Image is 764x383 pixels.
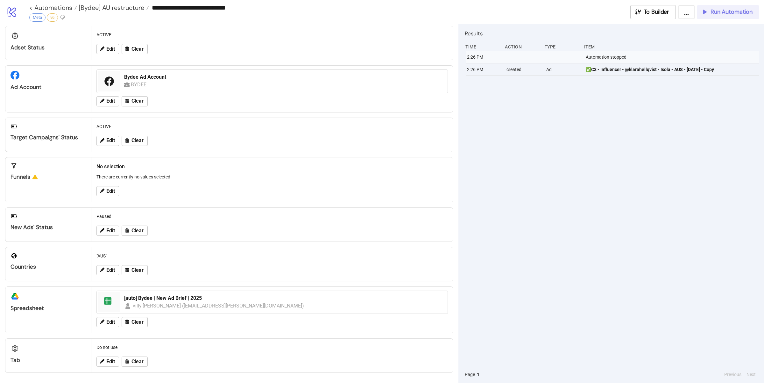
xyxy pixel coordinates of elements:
[122,136,148,146] button: Clear
[465,371,475,378] span: Page
[585,51,760,63] div: Automation stopped
[96,226,119,236] button: Edit
[11,357,86,364] div: Tab
[131,359,144,365] span: Clear
[94,210,450,222] div: Paused
[96,357,119,367] button: Edit
[504,41,539,53] div: Action
[745,371,758,378] button: Next
[96,163,448,170] h2: No selection
[131,81,149,89] div: BYDEE
[11,44,86,51] div: Adset Status
[131,138,144,143] span: Clear
[131,228,144,234] span: Clear
[29,13,46,22] div: Meta
[586,63,756,76] a: ✅C3 - Influencer - @klarahellqvist - Isola - AUS - [DATE] - Copy
[678,5,695,19] button: ...
[106,359,115,365] span: Edit
[96,136,119,146] button: Edit
[584,41,759,53] div: Item
[11,224,86,231] div: New Ads' Status
[131,267,144,273] span: Clear
[131,46,144,52] span: Clear
[544,41,579,53] div: Type
[106,319,115,325] span: Edit
[106,46,115,52] span: Edit
[122,226,148,236] button: Clear
[711,8,753,16] span: Run Automation
[122,96,148,106] button: Clear
[11,173,86,181] div: Funnels
[96,186,119,196] button: Edit
[77,4,149,11] a: [Bydee] AU restructure
[11,263,86,271] div: Countries
[122,317,148,327] button: Clear
[94,29,450,41] div: ACTIVE
[96,265,119,275] button: Edit
[11,83,86,91] div: Ad Account
[546,63,581,76] div: Ad
[47,13,58,22] div: v6
[96,96,119,106] button: Edit
[122,357,148,367] button: Clear
[96,173,448,180] p: There are currently no values selected
[131,319,144,325] span: Clear
[124,295,444,302] div: [auto] Bydee | New Ad Brief | 2025
[106,228,115,234] span: Edit
[697,5,759,19] button: Run Automation
[94,120,450,133] div: ACTIVE
[466,51,501,63] div: 2:26 PM
[466,63,501,76] div: 2:26 PM
[465,29,759,38] h2: Results
[630,5,676,19] button: To Builder
[644,8,669,16] span: To Builder
[122,44,148,54] button: Clear
[131,98,144,104] span: Clear
[122,265,148,275] button: Clear
[96,44,119,54] button: Edit
[106,267,115,273] span: Edit
[586,66,714,73] span: ✅C3 - Influencer - @klarahellqvist - Isola - AUS - [DATE] - Copy
[11,305,86,312] div: Spreadsheet
[475,371,481,378] button: 1
[94,250,450,262] div: "AUS"
[29,4,77,11] a: < Automations
[722,371,743,378] button: Previous
[465,41,500,53] div: Time
[124,74,444,81] div: Bydee Ad Account
[106,188,115,194] span: Edit
[133,302,304,310] div: villy.[PERSON_NAME] ([EMAIL_ADDRESS][PERSON_NAME][DOMAIN_NAME])
[506,63,541,76] div: created
[96,317,119,327] button: Edit
[77,4,144,12] span: [Bydee] AU restructure
[94,341,450,353] div: Do not use
[106,98,115,104] span: Edit
[11,134,86,141] div: Target Campaigns' Status
[106,138,115,143] span: Edit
